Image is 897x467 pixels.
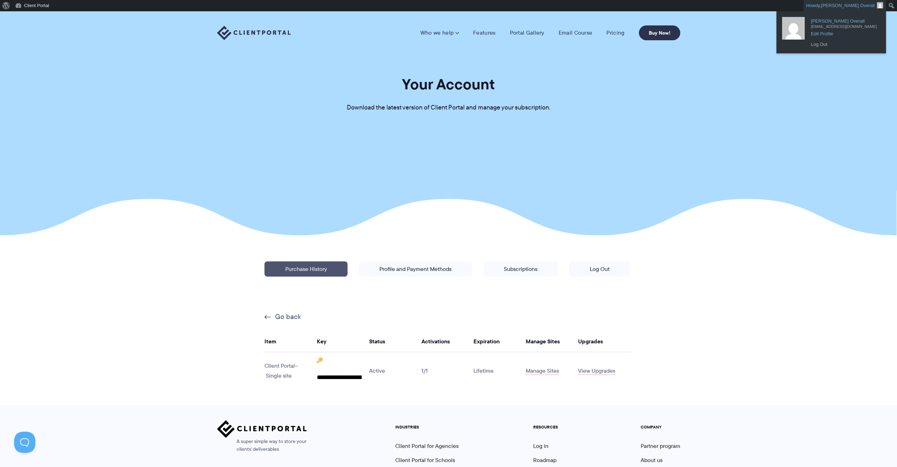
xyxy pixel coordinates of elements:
[259,256,636,307] p: | | |
[808,40,880,49] a: Log Out
[821,3,875,8] span: [PERSON_NAME] Overall
[264,312,301,321] a: Go back
[526,331,578,352] th: Manage Sites
[641,442,680,450] a: Partner program
[217,438,307,453] span: A super simple way to store your clients' deliverables
[641,425,680,430] h5: COMPANY
[811,22,877,28] span: [EMAIL_ADDRESS][DOMAIN_NAME]
[359,261,472,277] a: Profile and Payment Methods
[347,102,551,113] p: Download the latest version of Client Portal and manage your subscription.
[473,29,495,36] a: Features
[426,367,428,375] span: 1
[317,357,322,363] img: key.png
[395,456,455,464] a: Client Portal for Schools
[264,362,298,380] span: – Single site
[395,442,459,450] a: Client Portal for Agencies
[473,352,526,390] td: Lifetime
[264,331,317,352] th: Item
[526,367,559,375] a: Manage Sites
[641,456,663,464] a: About us
[483,261,558,277] a: Subscriptions
[317,331,369,352] th: Key
[811,28,877,35] span: Edit Profile
[606,29,624,36] a: Pricing
[578,367,615,375] a: View Upgrades
[578,331,630,352] th: Upgrades
[473,331,526,352] th: Expiration
[811,16,877,22] span: [PERSON_NAME] Overall
[369,331,421,352] th: Status
[14,432,35,453] iframe: Toggle Customer Support
[264,261,347,277] a: Purchase History
[559,29,593,36] a: Email Course
[533,425,574,430] h5: RESOURCES
[395,425,467,430] h5: INDUSTRIES
[510,29,544,36] a: Portal Gallery
[639,25,680,40] a: Buy Now!
[776,11,886,53] ul: Howdy, Mary-Jane Overall
[402,75,495,94] h1: Your Account
[420,29,459,36] a: Who we help
[424,367,426,375] span: /
[421,367,424,375] span: 1
[317,358,322,366] a: Click to view license key
[533,442,548,450] a: Log in
[369,352,421,390] td: Active
[264,352,317,390] td: Client Portal
[569,261,630,277] a: Log Out
[421,331,474,352] th: Activations
[533,456,557,464] a: Roadmap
